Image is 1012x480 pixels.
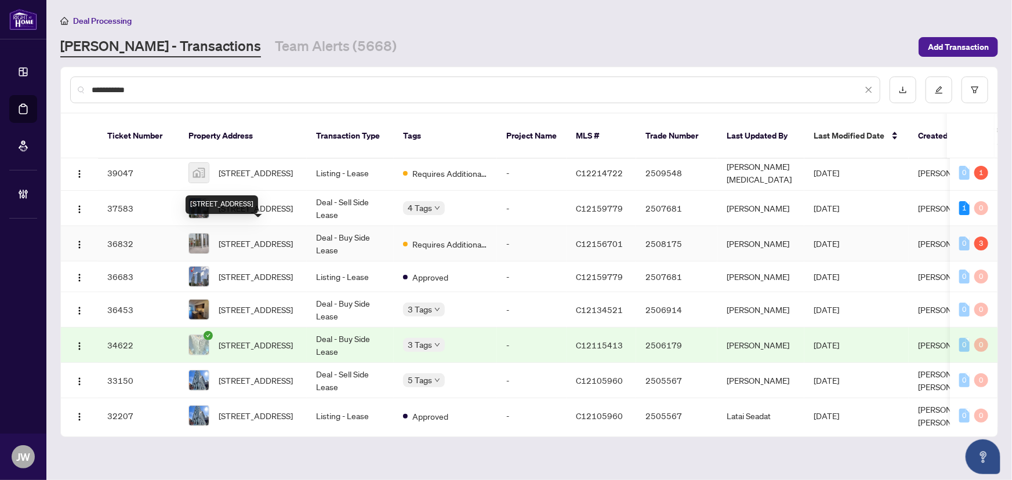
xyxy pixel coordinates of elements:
th: Tags [394,114,497,159]
span: [STREET_ADDRESS] [219,237,293,250]
td: 2506914 [636,292,717,328]
span: JW [16,449,30,465]
td: - [497,191,567,226]
span: [STREET_ADDRESS] [219,409,293,422]
button: download [890,77,916,103]
button: Open asap [966,439,1000,474]
td: Deal - Sell Side Lease [307,191,394,226]
span: Deal Processing [73,16,132,26]
div: 0 [959,373,970,387]
span: [DATE] [814,375,839,386]
div: 0 [974,270,988,283]
img: thumbnail-img [189,406,209,426]
td: - [497,155,567,191]
a: [PERSON_NAME] - Transactions [60,37,261,57]
span: down [434,307,440,312]
td: - [497,226,567,261]
td: [PERSON_NAME][MEDICAL_DATA] [717,155,804,191]
div: 0 [974,373,988,387]
span: C12115413 [576,340,623,350]
span: 5 Tags [408,373,432,387]
span: [STREET_ADDRESS] [219,339,293,351]
span: edit [935,86,943,94]
td: [PERSON_NAME] [717,191,804,226]
div: 1 [959,201,970,215]
td: - [497,398,567,434]
span: [PERSON_NAME] [PERSON_NAME] [918,369,981,392]
span: 4 Tags [408,201,432,214]
span: C12159779 [576,271,623,282]
th: MLS # [567,114,636,159]
th: Property Address [179,114,307,159]
td: 36683 [98,261,179,292]
div: 3 [974,237,988,250]
span: C12214722 [576,168,623,178]
span: [DATE] [814,238,839,249]
span: 3 Tags [408,338,432,351]
img: Logo [75,412,84,421]
div: 0 [974,303,988,317]
button: Logo [70,234,89,253]
td: Listing - Lease [307,398,394,434]
td: 2505567 [636,363,717,398]
td: Deal - Buy Side Lease [307,328,394,363]
span: C12105960 [576,410,623,421]
span: [DATE] [814,271,839,282]
img: logo [9,9,37,30]
th: Trade Number [636,114,717,159]
span: [PERSON_NAME] [PERSON_NAME] [918,404,981,427]
td: 33150 [98,363,179,398]
button: edit [926,77,952,103]
span: check-circle [204,331,213,340]
button: Logo [70,267,89,286]
div: 0 [959,303,970,317]
img: Logo [75,273,84,282]
span: [STREET_ADDRESS] [219,166,293,179]
span: [PERSON_NAME] [918,304,981,315]
span: close [865,86,873,94]
td: - [497,328,567,363]
td: Latai Seadat [717,398,804,434]
span: [DATE] [814,168,839,178]
td: Listing - Lease [307,261,394,292]
div: 0 [959,237,970,250]
span: [DATE] [814,340,839,350]
td: [PERSON_NAME] [717,292,804,328]
div: 0 [959,409,970,423]
span: C12159779 [576,203,623,213]
td: 2507681 [636,261,717,292]
td: Deal - Buy Side Lease [307,292,394,328]
div: 0 [959,166,970,180]
div: 1 [974,166,988,180]
th: Transaction Type [307,114,394,159]
img: thumbnail-img [189,370,209,390]
td: [PERSON_NAME] [717,226,804,261]
td: [PERSON_NAME] [717,261,804,292]
td: [PERSON_NAME] [717,363,804,398]
td: Deal - Buy Side Lease [307,226,394,261]
span: down [434,377,440,383]
span: down [434,342,440,348]
span: [DATE] [814,410,839,421]
td: Listing - Lease [307,155,394,191]
span: Approved [412,271,448,283]
span: Add Transaction [928,38,989,56]
button: Logo [70,371,89,390]
td: - [497,363,567,398]
img: Logo [75,205,84,214]
span: Approved [412,410,448,423]
span: [PERSON_NAME] [918,203,981,213]
img: thumbnail-img [189,300,209,319]
span: C12156701 [576,238,623,249]
th: Created By [909,114,978,159]
span: [STREET_ADDRESS] [219,270,293,283]
span: [PERSON_NAME] [918,238,981,249]
img: Logo [75,240,84,249]
button: Logo [70,163,89,182]
button: filter [962,77,988,103]
img: Logo [75,377,84,386]
img: thumbnail-img [189,163,209,183]
img: thumbnail-img [189,267,209,286]
th: Ticket Number [98,114,179,159]
td: 2507681 [636,191,717,226]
